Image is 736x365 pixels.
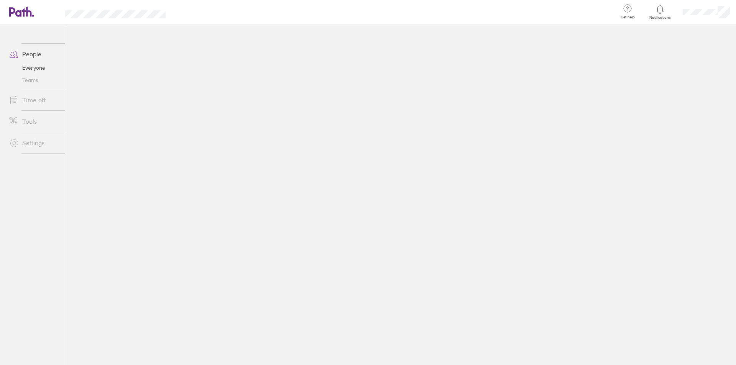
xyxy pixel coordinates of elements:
a: Everyone [3,62,65,74]
a: Teams [3,74,65,86]
span: Get help [615,15,640,20]
span: Notifications [648,15,673,20]
a: People [3,46,65,62]
a: Tools [3,114,65,129]
a: Time off [3,92,65,108]
a: Notifications [648,4,673,20]
a: Settings [3,135,65,151]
